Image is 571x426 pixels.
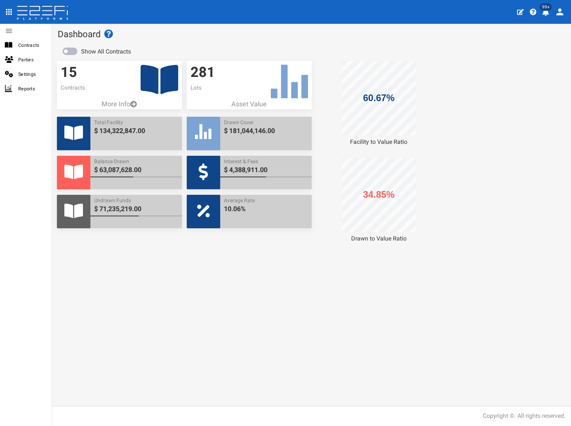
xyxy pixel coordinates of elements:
span: Balance Drawn [94,158,178,165]
div: Drawn to Value Ratio [316,235,441,243]
span: Interest & Fees [224,158,308,165]
span: Average Rate [224,197,308,204]
span: Reports [18,84,46,93]
span: Settings [18,70,46,78]
span: $ 63,087,628.00 [94,165,178,175]
span: 10.06% [224,204,308,214]
label: Show All Contracts [81,48,131,56]
span: $ 71,235,219.00 [94,204,178,214]
div: Copyright ©. All rights reserved. [483,412,565,420]
h3: 281 [190,65,308,80]
span: Contracts [18,41,46,49]
span: $ 181,044,146.00 [224,126,308,136]
span: $ 134,322,847.00 [94,126,178,136]
span: $ 4,388,911.00 [224,165,308,175]
span: Drawn Cover [224,119,308,126]
p: Asset Value [187,99,312,109]
p: Contracts [61,84,178,92]
div: Facility to Value Ratio [316,138,441,146]
span: Parties [18,55,46,64]
h1: Dashboard [58,29,565,39]
span: Undrawn Funds [94,197,178,204]
h3: 15 [61,65,178,80]
p: Lots [190,84,308,92]
a: More Info [57,99,182,109]
span: Total Facility [94,119,178,126]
